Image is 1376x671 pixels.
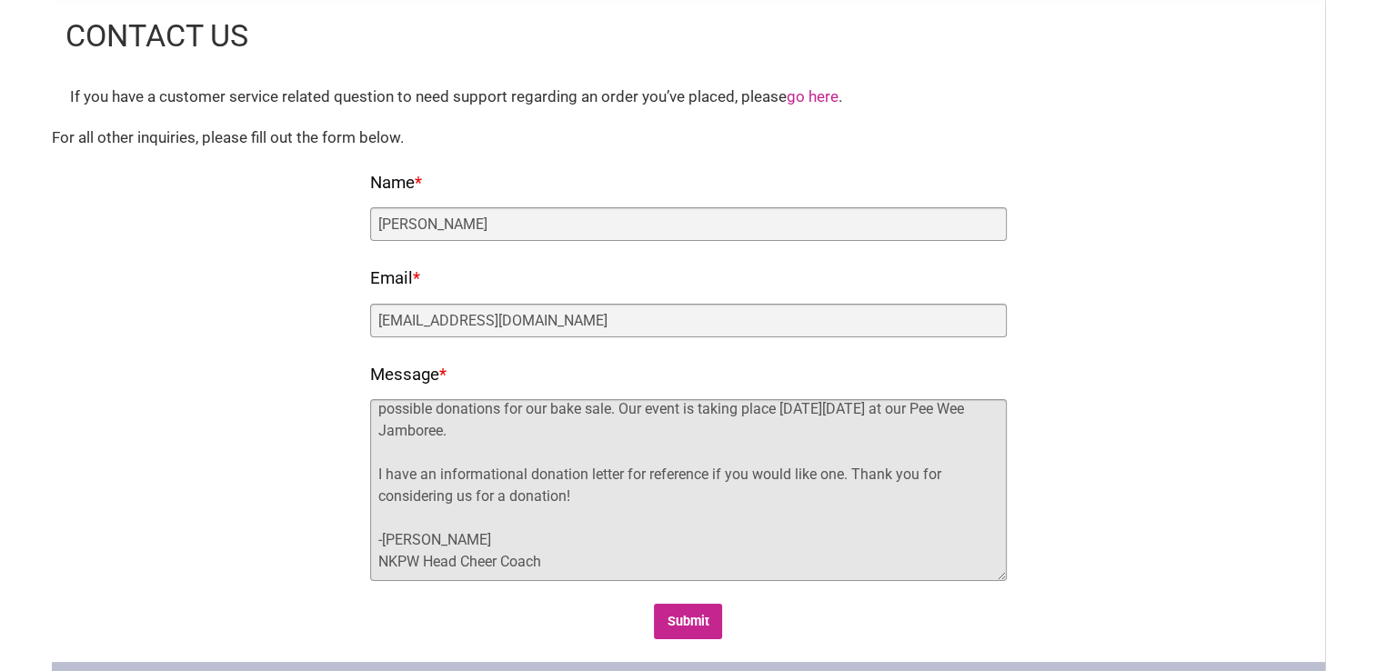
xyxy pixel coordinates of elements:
[52,126,1325,150] div: For all other inquiries, please fill out the form below.
[654,604,722,639] input: Submit
[787,87,839,105] a: go here
[65,15,248,58] h1: Contact Us
[370,360,447,391] label: Message
[70,85,1307,109] div: If you have a customer service related question to need support regarding an order you’ve placed,...
[370,264,420,295] label: Email
[370,168,422,199] label: Name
